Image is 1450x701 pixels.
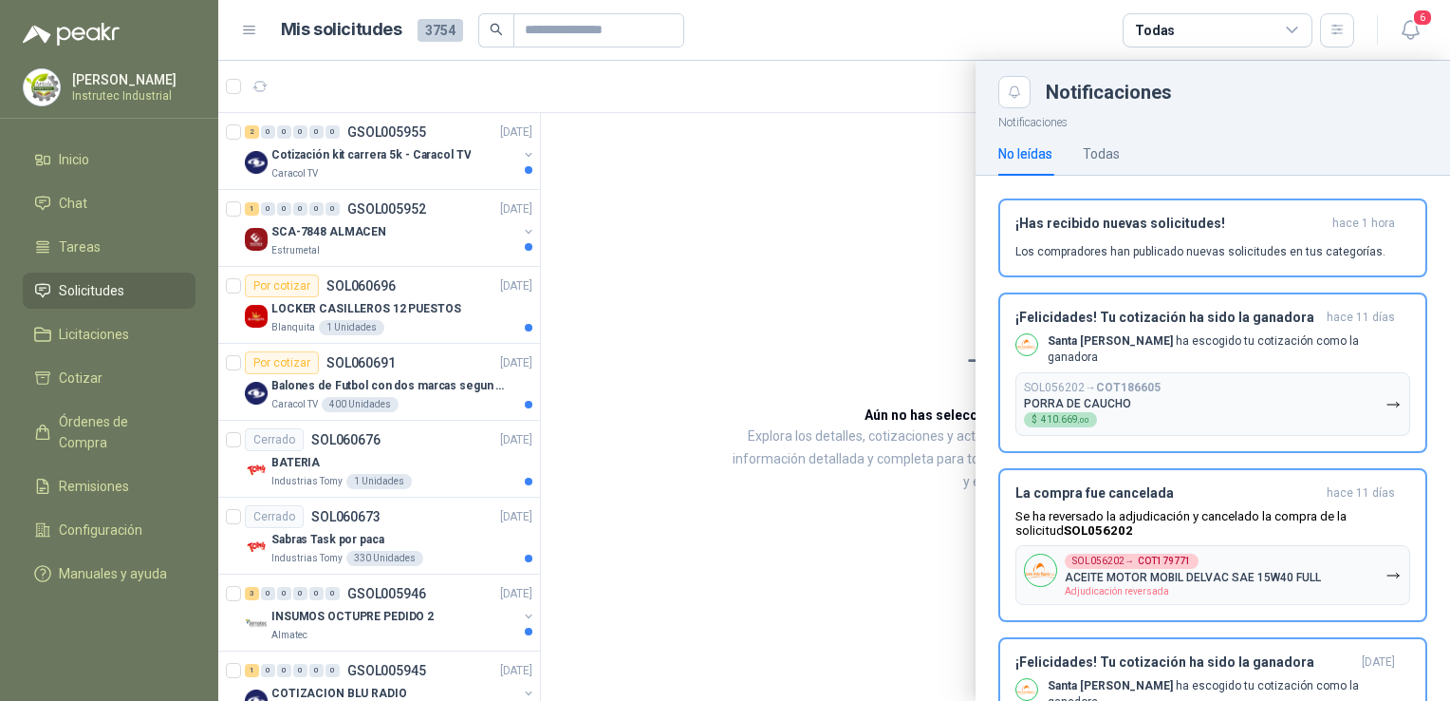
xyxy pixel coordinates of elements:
b: SOL056202 [1064,523,1133,538]
p: PORRA DE CAUCHO [1024,397,1131,410]
p: Notificaciones [976,108,1450,132]
p: ha escogido tu cotización como la ganadora [1048,333,1410,366]
span: Cotizar [59,368,102,388]
button: Close [998,76,1031,108]
h3: ¡Felicidades! Tu cotización ha sido la ganadora [1015,654,1354,671]
span: hace 11 días [1327,310,1395,326]
div: Notificaciones [1046,83,1427,102]
p: SOL056202 → [1024,381,1161,395]
span: [DATE] [1362,654,1395,671]
div: SOL056202 → [1065,554,1199,569]
span: Solicitudes [59,280,124,301]
img: Company Logo [1016,334,1037,355]
span: Configuración [59,520,142,540]
b: COT179771 [1138,557,1191,566]
a: Chat [23,185,195,221]
button: 6 [1393,13,1427,47]
div: Todas [1083,143,1120,164]
button: SOL056202→COT186605PORRA DE CAUCHO$410.669,00 [1015,372,1410,436]
a: Tareas [23,229,195,265]
span: hace 1 hora [1332,216,1395,232]
img: Logo peakr [23,23,120,46]
span: Adjudicación reversada [1065,586,1169,597]
span: Licitaciones [59,324,129,345]
a: Configuración [23,512,195,548]
span: search [490,23,503,36]
a: Remisiones [23,468,195,504]
span: ,00 [1078,416,1089,425]
h3: ¡Has recibido nuevas solicitudes! [1015,216,1325,232]
p: Se ha reversado la adjudicación y cancelado la compra de la solicitud [1015,509,1410,538]
img: Company Logo [1016,679,1037,700]
img: Company Logo [24,69,60,105]
span: hace 11 días [1327,485,1395,502]
button: ¡Has recibido nuevas solicitudes!hace 1 hora Los compradores han publicado nuevas solicitudes en ... [998,199,1427,277]
b: Santa [PERSON_NAME] [1048,334,1173,348]
span: Remisiones [59,476,129,497]
a: Cotizar [23,360,195,396]
a: Licitaciones [23,316,195,352]
span: 3754 [418,19,463,42]
span: Chat [59,193,87,214]
div: No leídas [998,143,1052,164]
span: 410.669 [1041,415,1089,425]
a: Órdenes de Compra [23,404,195,461]
a: Manuales y ayuda [23,556,195,592]
p: Los compradores han publicado nuevas solicitudes en tus categorías. [1015,243,1385,260]
p: ACEITE MOTOR MOBIL DELVAC SAE 15W40 FULL [1065,571,1321,584]
div: Todas [1135,20,1175,41]
button: Company LogoSOL056202→COT179771ACEITE MOTOR MOBIL DELVAC SAE 15W40 FULLAdjudicación reversada [1015,545,1410,605]
button: ¡Felicidades! Tu cotización ha sido la ganadorahace 11 días Company LogoSanta [PERSON_NAME] ha es... [998,293,1427,454]
div: $ [1024,412,1097,427]
span: Órdenes de Compra [59,411,177,453]
span: Inicio [59,149,89,170]
h3: ¡Felicidades! Tu cotización ha sido la ganadora [1015,310,1319,326]
span: Tareas [59,237,101,257]
span: Manuales y ayuda [59,563,167,584]
button: La compra fue canceladahace 11 días Se ha reversado la adjudicación y cancelado la compra de la s... [998,468,1427,622]
p: [PERSON_NAME] [72,73,191,86]
b: COT186605 [1096,381,1161,394]
span: 6 [1412,9,1433,27]
h3: La compra fue cancelada [1015,485,1319,502]
h1: Mis solicitudes [281,16,402,44]
img: Company Logo [1025,555,1056,586]
a: Inicio [23,142,195,178]
b: Santa [PERSON_NAME] [1048,679,1173,692]
p: Instrutec Industrial [72,90,191,102]
a: Solicitudes [23,273,195,309]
